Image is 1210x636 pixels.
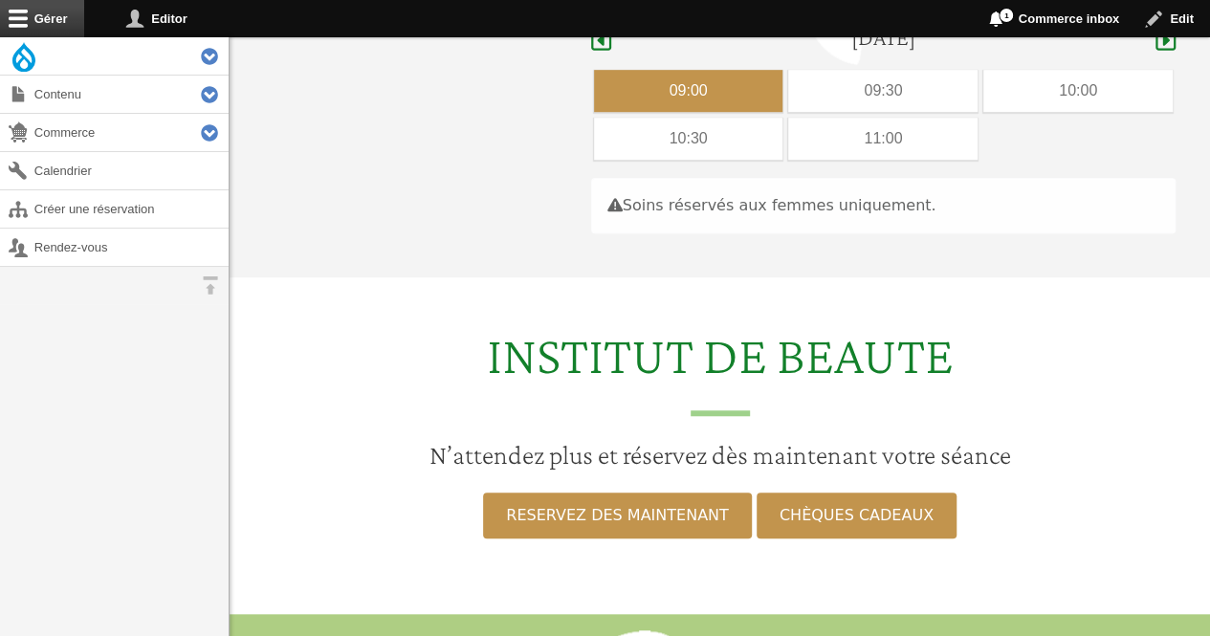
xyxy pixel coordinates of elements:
a: CHÈQUES CADEAUX [757,493,957,538]
div: Soins réservés aux femmes uniquement. [591,178,1176,233]
a: RESERVEZ DES MAINTENANT [483,493,751,538]
div: 09:00 [594,70,783,112]
h2: INSTITUT DE BEAUTE [241,323,1199,416]
div: 10:30 [594,118,783,160]
button: Orientation horizontale [191,267,229,304]
h3: N’attendez plus et réservez dès maintenant votre séance [241,439,1199,472]
span: 1 [999,8,1014,23]
h4: [DATE] [851,24,915,52]
div: 10:00 [983,70,1173,112]
div: 09:30 [788,70,978,112]
div: 11:00 [788,118,978,160]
